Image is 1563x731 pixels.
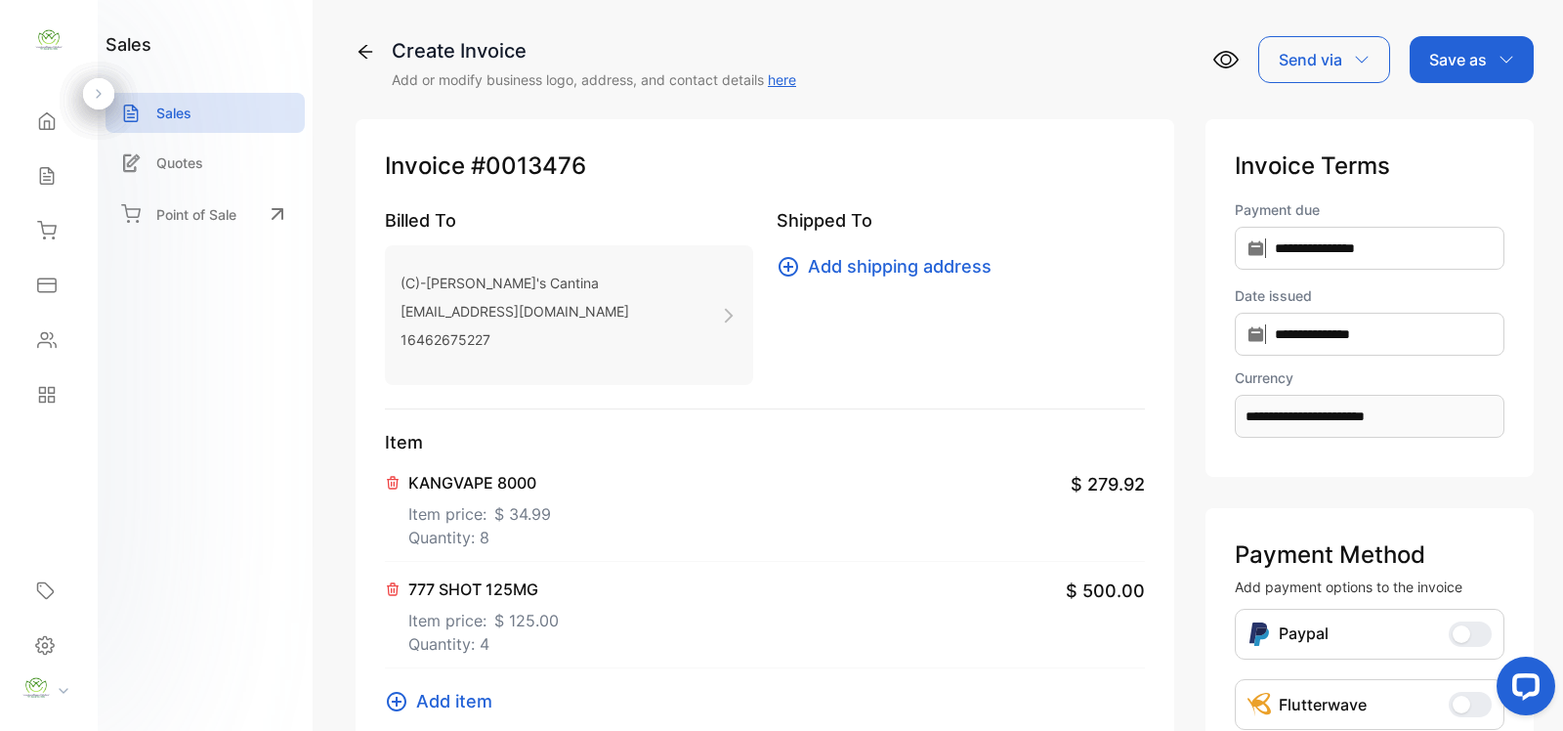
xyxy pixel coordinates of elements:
[1235,285,1504,306] label: Date issued
[1235,577,1504,597] p: Add payment options to the invoice
[385,149,1145,184] p: Invoice
[401,325,629,354] p: 16462675227
[408,471,551,494] p: KANGVAPE 8000
[777,253,1003,279] button: Add shipping address
[1071,471,1145,497] span: $ 279.92
[106,143,305,183] a: Quotes
[401,297,629,325] p: [EMAIL_ADDRESS][DOMAIN_NAME]
[1258,36,1390,83] button: Send via
[408,578,559,601] p: 777 SHOT 125MG
[156,103,191,123] p: Sales
[408,526,551,549] p: Quantity: 8
[392,36,796,65] div: Create Invoice
[156,152,203,173] p: Quotes
[408,494,551,526] p: Item price:
[777,207,1145,234] p: Shipped To
[1235,367,1504,388] label: Currency
[1429,48,1487,71] p: Save as
[34,25,63,55] img: logo
[494,609,559,632] span: $ 125.00
[385,688,504,714] button: Add item
[1235,537,1504,573] p: Payment Method
[1279,622,1329,647] p: Paypal
[408,601,559,632] p: Item price:
[1247,622,1271,647] img: Icon
[408,632,559,656] p: Quantity: 4
[106,31,151,58] h1: sales
[401,269,629,297] p: (C)-[PERSON_NAME]'s Cantina
[385,429,1145,455] p: Item
[1247,693,1271,716] img: Icon
[106,193,305,236] a: Point of Sale
[1235,149,1504,184] p: Invoice Terms
[1481,649,1563,731] iframe: LiveChat chat widget
[106,93,305,133] a: Sales
[1066,578,1145,604] span: $ 500.00
[1235,199,1504,220] label: Payment due
[156,204,236,225] p: Point of Sale
[1279,693,1367,716] p: Flutterwave
[1279,48,1342,71] p: Send via
[471,149,586,184] span: #0013476
[768,71,796,88] a: here
[416,688,492,714] span: Add item
[385,207,753,234] p: Billed To
[392,69,796,90] p: Add or modify business logo, address, and contact details
[494,502,551,526] span: $ 34.99
[808,253,992,279] span: Add shipping address
[21,673,51,703] img: profile
[1410,36,1534,83] button: Save as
